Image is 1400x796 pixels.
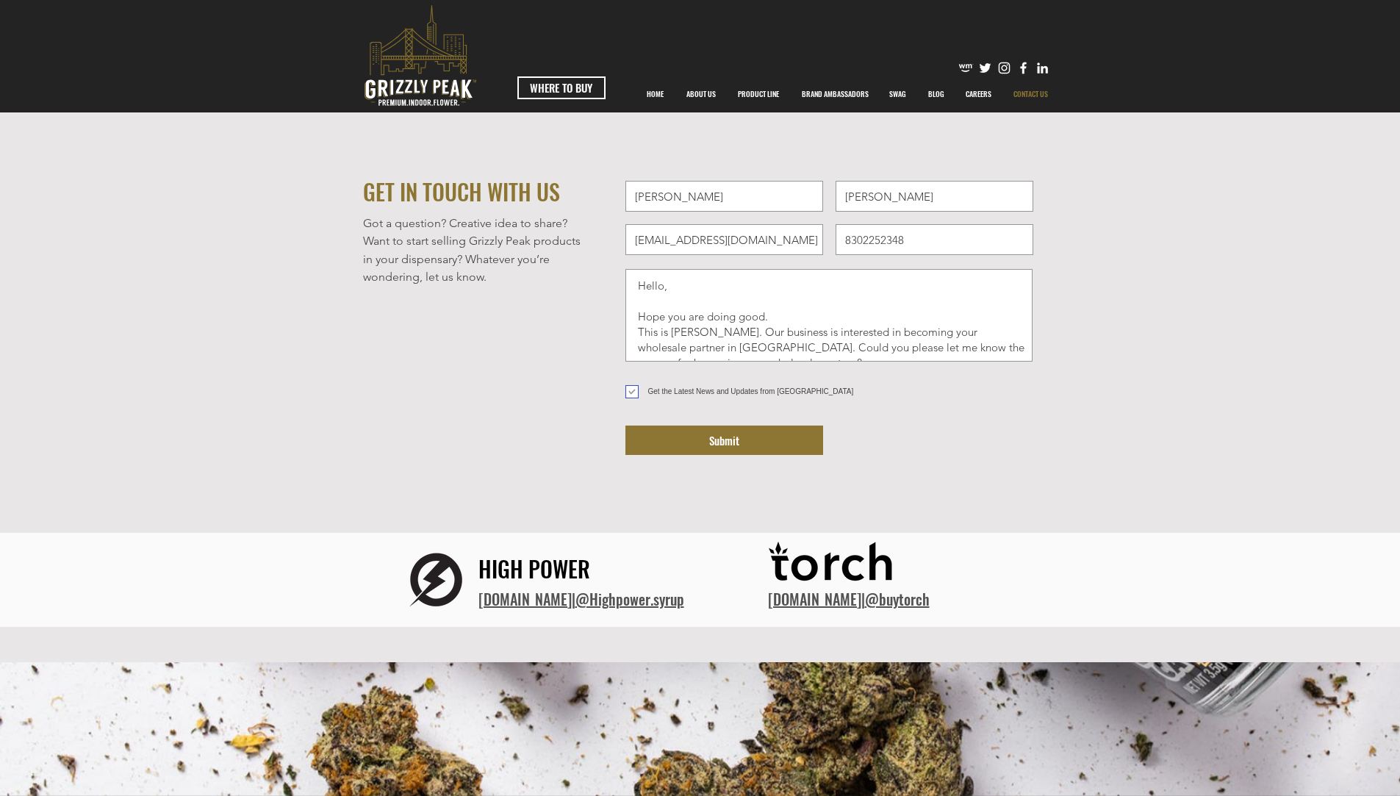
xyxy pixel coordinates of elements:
input: First Name [625,181,823,212]
span: WHERE TO BUY [530,80,592,96]
p: HOME [639,76,671,112]
img: Torch_Logo_BLACK.png [768,537,900,592]
ul: Social Bar [958,60,1050,76]
input: Last Name [836,181,1033,212]
nav: Site [636,76,1060,112]
svg: premium-indoor-flower [365,5,476,106]
input: Phone (optional) [836,224,1033,255]
p: BLOG [921,76,952,112]
img: logo hp.png [393,537,478,623]
a: BLOG [917,76,955,112]
a: ABOUT US [675,76,727,112]
a: @buytorch [865,588,930,610]
a: [DOMAIN_NAME] [768,588,861,610]
p: ABOUT US [679,76,723,112]
a: HOME [636,76,675,112]
img: Facebook [1016,60,1031,76]
a: WHERE TO BUY [517,76,606,99]
a: CONTACT US [1002,76,1060,112]
p: SWAG [882,76,913,112]
input: Email [625,224,823,255]
span: | [478,588,684,610]
span: HIGH POWER [478,552,590,585]
span: | [768,588,930,610]
p: BRAND AMBASSADORS [794,76,876,112]
span: Want to start selling Grizzly Peak products in your dispensary? Whatever you’re wondering, let us... [363,234,581,284]
img: Twitter [977,60,993,76]
a: ​[DOMAIN_NAME] [478,588,572,610]
div: BRAND AMBASSADORS [791,76,878,112]
span: Submit [709,433,739,448]
p: CONTACT US [1006,76,1055,112]
span: GET IN TOUCH WITH US [363,175,560,208]
a: SWAG [878,76,917,112]
span: Get the Latest News and Updates from [GEOGRAPHIC_DATA] [648,387,854,395]
img: Instagram [997,60,1012,76]
p: CAREERS [958,76,999,112]
a: @Highpower.syrup [575,588,684,610]
img: Likedin [1035,60,1050,76]
button: Submit [625,426,823,455]
p: PRODUCT LINE [730,76,786,112]
span: Got a question? Creative idea to share? [363,216,567,230]
textarea: Hello, Hope you are doing good. This is [PERSON_NAME]. Our business is interested in becoming you... [625,269,1033,362]
a: CAREERS [955,76,1002,112]
img: weedmaps [958,60,974,76]
a: PRODUCT LINE [727,76,791,112]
